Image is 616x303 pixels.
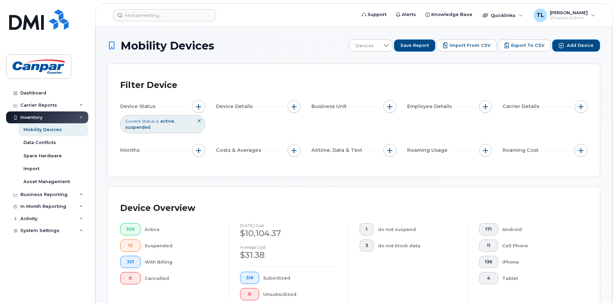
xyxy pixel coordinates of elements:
[126,243,135,248] span: 13
[485,259,492,265] span: 136
[502,256,577,268] div: iPhone
[120,239,141,252] button: 13
[365,227,368,232] span: 1
[246,291,253,297] span: 0
[567,42,594,49] span: Add Device
[502,239,577,252] div: Cell Phone
[125,125,150,130] span: suspended
[394,39,435,52] button: Save Report
[120,147,142,154] span: Months
[240,245,338,249] h4: Average cost
[120,199,195,217] div: Device Overview
[263,288,338,300] div: Unsubsidized
[503,103,541,110] span: Carrier Details
[479,256,498,268] button: 136
[437,39,497,52] button: Import from CSV
[126,275,135,281] span: 0
[120,223,141,235] button: 309
[156,118,159,124] span: is
[240,288,259,300] button: 0
[479,272,498,284] button: 4
[126,227,135,232] span: 309
[407,147,450,154] span: Roaming Usage
[120,256,141,268] button: 301
[145,256,218,268] div: With Billing
[216,147,263,154] span: Costs & Averages
[240,223,338,228] h4: [DATE] cost
[400,42,429,49] span: Save Report
[216,103,255,110] span: Device Details
[378,223,457,235] div: do not suspend
[121,40,214,52] span: Mobility Devices
[378,239,457,252] div: do not block data
[479,239,498,252] button: 11
[511,42,544,49] span: Export to CSV
[246,275,253,281] span: 318
[552,39,600,52] button: Add Device
[407,103,454,110] span: Employee Details
[311,147,364,154] span: Airtime, Data & Text
[503,147,541,154] span: Roaming Cost
[349,40,380,52] span: Devices
[145,223,218,235] div: Active
[485,227,492,232] span: 171
[498,39,551,52] button: Export to CSV
[311,103,349,110] span: Business Unit
[479,223,498,235] button: 171
[485,243,492,248] span: 11
[485,275,492,281] span: 4
[120,103,158,110] span: Device Status
[160,119,175,124] span: active
[240,228,338,239] div: $10,104.37
[240,272,259,284] button: 318
[502,223,577,235] div: Android
[125,118,155,124] span: Current Status
[120,272,141,284] button: 0
[145,272,218,284] div: Cancelled
[145,239,218,252] div: Suspended
[360,239,374,252] button: 3
[502,272,577,284] div: Tablet
[120,76,177,94] div: Filter Device
[263,272,338,284] div: Subsidized
[360,223,374,235] button: 1
[365,243,368,248] span: 3
[240,249,338,261] div: $31.38
[126,259,135,265] span: 301
[450,42,490,49] span: Import from CSV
